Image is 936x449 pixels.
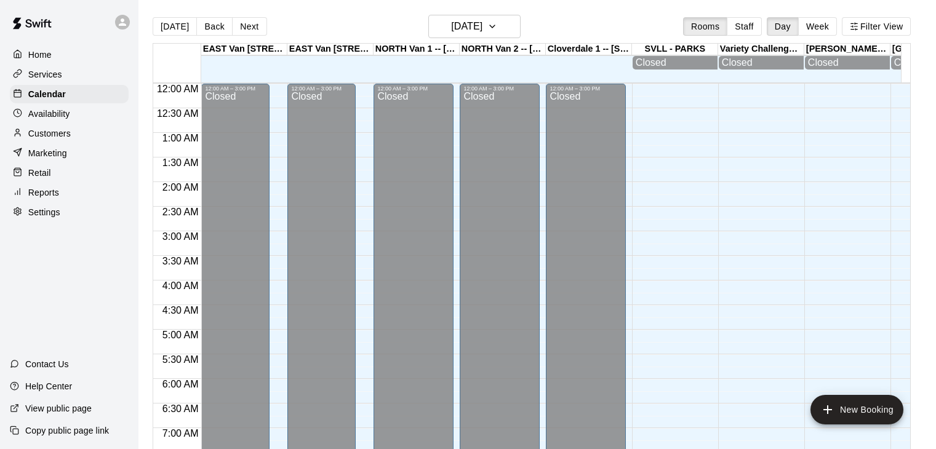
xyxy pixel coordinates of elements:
p: Contact Us [25,358,69,370]
button: [DATE] [153,17,197,36]
span: 3:30 AM [159,256,202,266]
span: 7:00 AM [159,428,202,439]
div: Closed [636,57,714,68]
div: SVLL - PARKS [632,44,718,55]
div: 12:00 AM – 3:00 PM [291,85,352,92]
span: 6:00 AM [159,379,202,389]
span: 3:00 AM [159,231,202,242]
div: 12:00 AM – 3:00 PM [550,85,622,92]
div: EAST Van [STREET_ADDRESS] [201,44,287,55]
button: Filter View [842,17,911,36]
p: Help Center [25,380,72,392]
span: 4:00 AM [159,280,202,291]
p: Settings [28,206,60,218]
p: Customers [28,127,71,140]
a: Calendar [10,85,129,103]
p: Calendar [28,88,66,100]
div: EAST Van [STREET_ADDRESS] [287,44,374,55]
span: 2:30 AM [159,207,202,217]
button: Next [232,17,266,36]
p: Retail [28,167,51,179]
span: 5:00 AM [159,330,202,340]
span: 6:30 AM [159,403,202,414]
div: NORTH Van 1 -- [STREET_ADDRESS] [374,44,460,55]
a: Reports [10,183,129,202]
a: Retail [10,164,129,182]
h6: [DATE] [451,18,482,35]
div: Closed [722,57,801,68]
a: Home [10,46,129,64]
span: 4:30 AM [159,305,202,316]
p: Home [28,49,52,61]
div: 12:00 AM – 3:00 PM [205,85,266,92]
p: Availability [28,108,70,120]
span: 1:00 AM [159,133,202,143]
p: Services [28,68,62,81]
a: Marketing [10,144,129,162]
span: 12:00 AM [154,84,202,94]
p: View public page [25,402,92,415]
div: Closed [808,57,887,68]
span: 12:30 AM [154,108,202,119]
div: 12:00 AM – 3:00 PM [463,85,536,92]
p: Copy public page link [25,424,109,437]
button: [DATE] [428,15,521,38]
button: Staff [727,17,762,36]
span: 5:30 AM [159,354,202,365]
div: 12:00 AM – 3:00 PM [377,85,450,92]
div: Variety Challenger Diamond, [STREET_ADDRESS][PERSON_NAME] [718,44,804,55]
button: Week [798,17,837,36]
a: Settings [10,203,129,221]
button: add [810,395,903,424]
a: Customers [10,124,129,143]
button: Day [767,17,799,36]
span: 1:30 AM [159,157,202,168]
a: Services [10,65,129,84]
p: Marketing [28,147,67,159]
button: Back [196,17,233,36]
span: 2:00 AM [159,182,202,193]
p: Reports [28,186,59,199]
div: [PERSON_NAME] Park - [STREET_ADDRESS] [804,44,890,55]
div: Cloverdale 1 -- [STREET_ADDRESS] [546,44,632,55]
button: Rooms [683,17,727,36]
div: NORTH Van 2 -- [STREET_ADDRESS] [460,44,546,55]
a: Availability [10,105,129,123]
